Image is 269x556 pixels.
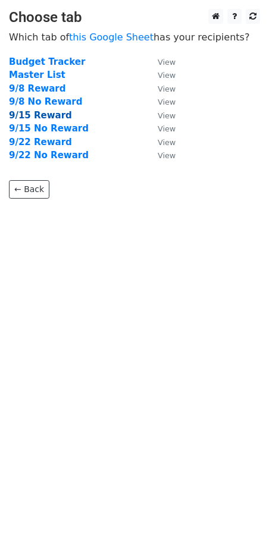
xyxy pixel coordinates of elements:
[146,123,176,134] a: View
[146,150,176,161] a: View
[146,83,176,94] a: View
[158,124,176,133] small: View
[209,499,269,556] iframe: Chat Widget
[9,83,65,94] a: 9/8 Reward
[9,70,65,80] a: Master List
[9,110,72,121] a: 9/15 Reward
[146,70,176,80] a: View
[146,56,176,67] a: View
[9,56,85,67] a: Budget Tracker
[69,32,154,43] a: this Google Sheet
[146,96,176,107] a: View
[158,111,176,120] small: View
[9,180,49,199] a: ← Back
[9,137,72,147] a: 9/22 Reward
[158,84,176,93] small: View
[9,9,260,26] h3: Choose tab
[146,110,176,121] a: View
[146,137,176,147] a: View
[158,71,176,80] small: View
[158,98,176,106] small: View
[158,58,176,67] small: View
[9,31,260,43] p: Which tab of has your recipients?
[9,150,89,161] a: 9/22 No Reward
[158,138,176,147] small: View
[158,151,176,160] small: View
[9,123,89,134] a: 9/15 No Reward
[9,96,83,107] a: 9/8 No Reward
